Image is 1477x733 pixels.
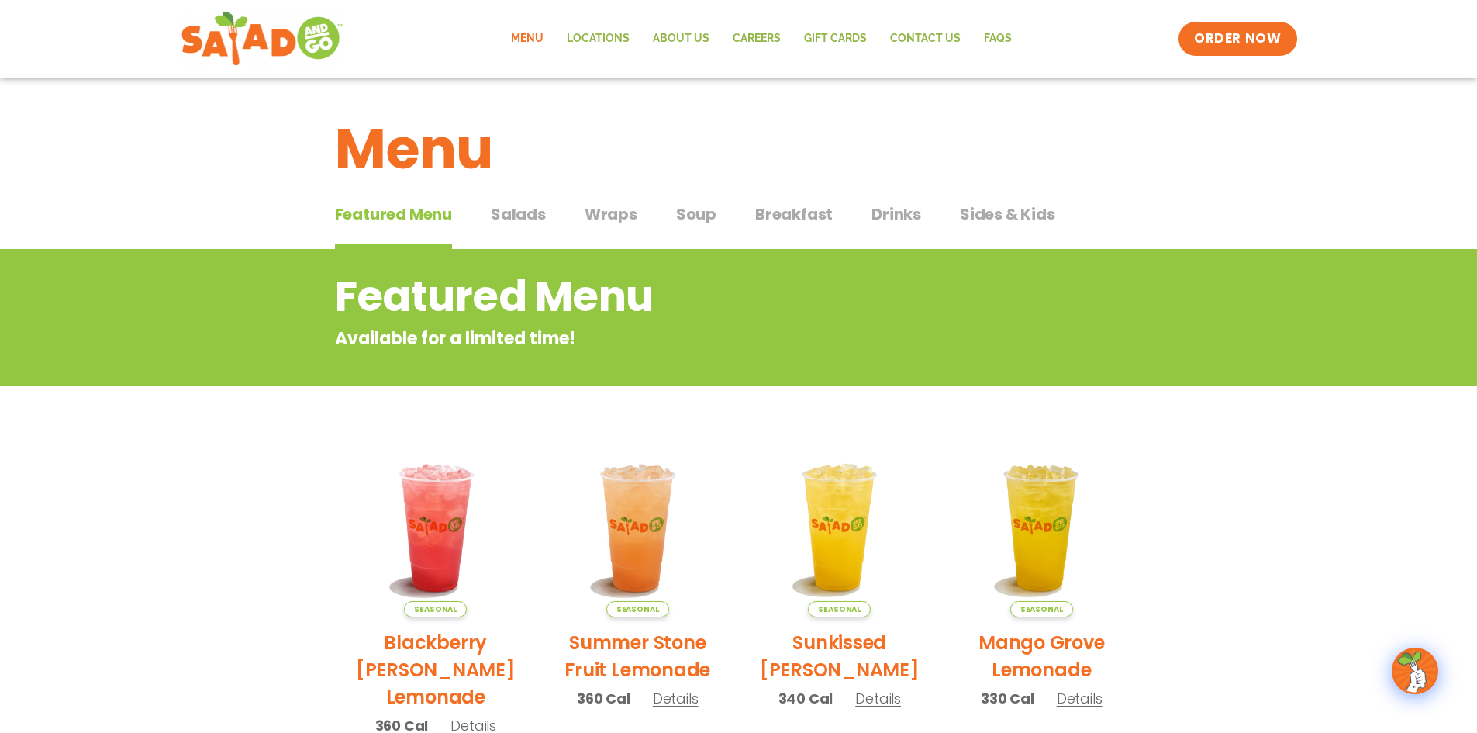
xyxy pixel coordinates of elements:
[1194,29,1281,48] span: ORDER NOW
[981,688,1034,709] span: 330 Cal
[721,21,792,57] a: Careers
[347,438,526,617] img: Product photo for Blackberry Bramble Lemonade
[548,438,727,617] img: Product photo for Summer Stone Fruit Lemonade
[335,326,1018,351] p: Available for a limited time!
[499,21,555,57] a: Menu
[335,107,1143,191] h1: Menu
[952,629,1131,683] h2: Mango Grove Lemonade
[778,688,833,709] span: 340 Cal
[577,688,630,709] span: 360 Cal
[1010,601,1073,617] span: Seasonal
[1057,689,1103,708] span: Details
[606,601,669,617] span: Seasonal
[335,202,452,226] span: Featured Menu
[751,438,930,617] img: Product photo for Sunkissed Yuzu Lemonade
[1178,22,1296,56] a: ORDER NOW
[1393,649,1437,693] img: wpChatIcon
[676,202,716,226] span: Soup
[335,197,1143,250] div: Tabbed content
[548,629,727,683] h2: Summer Stone Fruit Lemonade
[347,629,526,711] h2: Blackberry [PERSON_NAME] Lemonade
[653,689,699,708] span: Details
[972,21,1023,57] a: FAQs
[960,202,1055,226] span: Sides & Kids
[808,601,871,617] span: Seasonal
[952,438,1131,617] img: Product photo for Mango Grove Lemonade
[878,21,972,57] a: Contact Us
[491,202,546,226] span: Salads
[792,21,878,57] a: GIFT CARDS
[181,8,344,70] img: new-SAG-logo-768×292
[499,21,1023,57] nav: Menu
[855,689,901,708] span: Details
[404,601,467,617] span: Seasonal
[755,202,833,226] span: Breakfast
[585,202,637,226] span: Wraps
[751,629,930,683] h2: Sunkissed [PERSON_NAME]
[335,265,1018,328] h2: Featured Menu
[871,202,921,226] span: Drinks
[641,21,721,57] a: About Us
[555,21,641,57] a: Locations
